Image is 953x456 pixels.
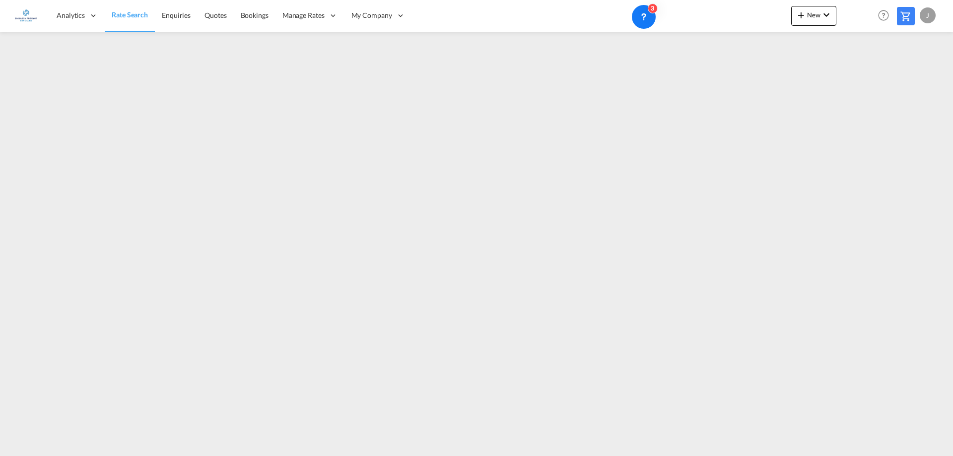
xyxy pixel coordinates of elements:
[920,7,936,23] div: J
[57,10,85,20] span: Analytics
[15,4,37,27] img: e1326340b7c511ef854e8d6a806141ad.jpg
[241,11,269,19] span: Bookings
[791,6,836,26] button: icon-plus 400-fgNewicon-chevron-down
[820,9,832,21] md-icon: icon-chevron-down
[875,7,892,24] span: Help
[795,11,832,19] span: New
[112,10,148,19] span: Rate Search
[875,7,897,25] div: Help
[351,10,392,20] span: My Company
[795,9,807,21] md-icon: icon-plus 400-fg
[162,11,191,19] span: Enquiries
[282,10,325,20] span: Manage Rates
[204,11,226,19] span: Quotes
